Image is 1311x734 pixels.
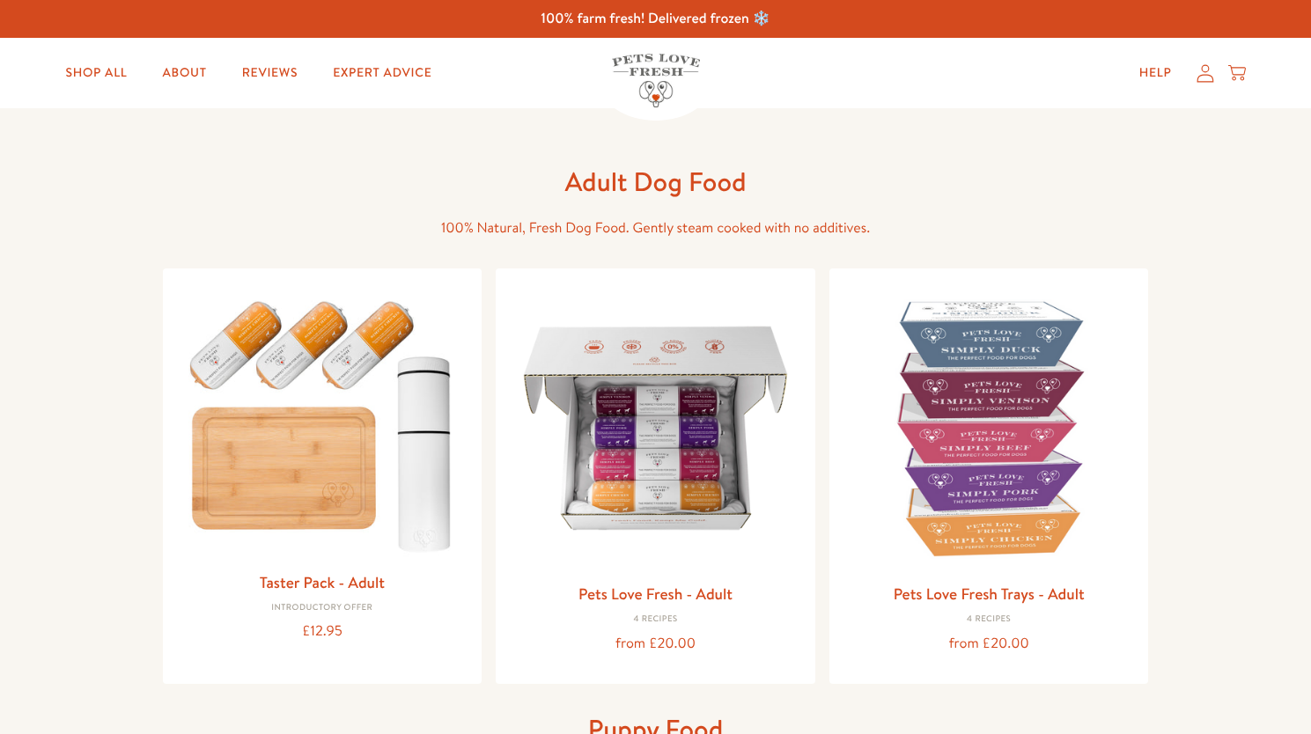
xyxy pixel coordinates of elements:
[177,283,468,562] img: Taster Pack - Adult
[578,583,733,605] a: Pets Love Fresh - Adult
[612,54,700,107] img: Pets Love Fresh
[510,632,801,656] div: from £20.00
[441,218,870,238] span: 100% Natural, Fresh Dog Food. Gently steam cooked with no additives.
[177,603,468,613] div: Introductory Offer
[374,165,938,199] h1: Adult Dog Food
[510,614,801,625] div: 4 Recipes
[843,614,1135,625] div: 4 Recipes
[843,283,1135,574] img: Pets Love Fresh Trays - Adult
[228,55,312,91] a: Reviews
[843,632,1135,656] div: from £20.00
[149,55,221,91] a: About
[177,620,468,643] div: £12.95
[510,283,801,574] img: Pets Love Fresh - Adult
[260,571,385,593] a: Taster Pack - Adult
[1125,55,1186,91] a: Help
[319,55,446,91] a: Expert Advice
[894,583,1085,605] a: Pets Love Fresh Trays - Adult
[51,55,141,91] a: Shop All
